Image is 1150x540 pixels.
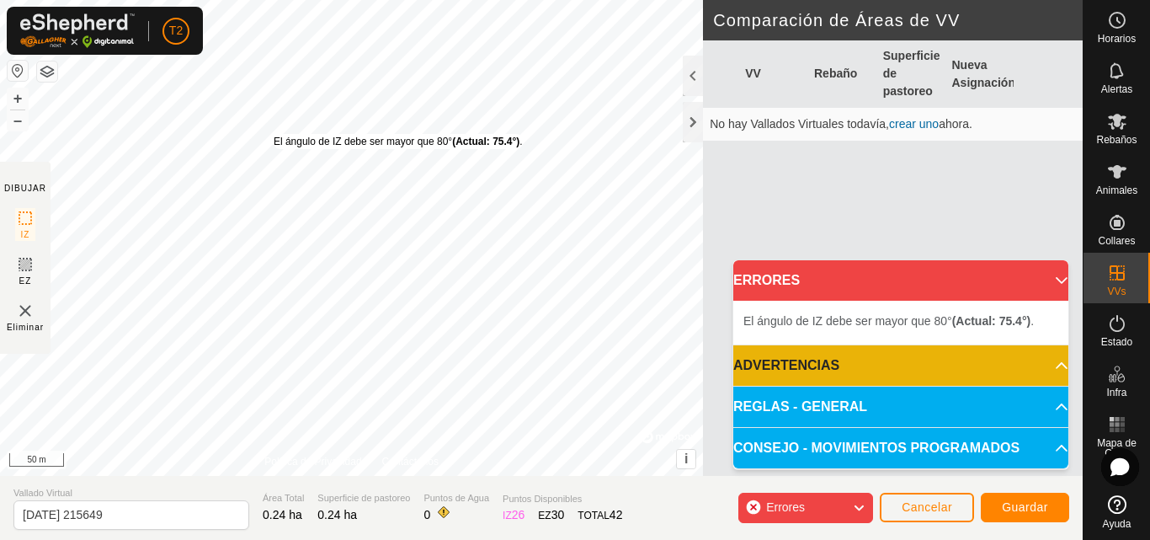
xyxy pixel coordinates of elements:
[733,428,1068,468] p-accordion-header: CONSEJO - MOVIMIENTOS PROGRAMADOS
[1103,519,1131,529] span: Ayuda
[317,491,410,505] span: Superficie de pastoreo
[889,117,939,131] a: crear uno
[1101,84,1132,94] span: Alertas
[274,134,523,149] div: El ángulo de IZ debe ser mayor que 80° .
[743,314,1034,328] span: El ángulo de IZ debe ser mayor que 80° .
[733,356,839,376] span: ADVERTENCIAS
[8,61,28,81] button: Restablecer Mapa
[1002,500,1048,514] span: Guardar
[317,508,357,521] span: 0.24 ha
[263,508,302,521] span: 0.24 ha
[503,492,622,506] span: Puntos Disponibles
[733,345,1068,386] p-accordion-header: ADVERTENCIAS
[952,314,1031,328] b: (Actual: 75.4°)
[733,397,867,417] span: REGLAS - GENERAL
[880,493,974,522] button: Cancelar
[1096,185,1137,195] span: Animales
[21,228,30,241] span: IZ
[766,500,805,514] span: Errores
[733,387,1068,427] p-accordion-header: REGLAS - GENERAL
[1098,34,1136,44] span: Horarios
[733,301,1068,345] p-accordion-content: ERRORES
[423,491,489,505] span: Puntos de Agua
[703,108,1083,142] td: No hay Vallados Virtuales todavía, ahora.
[684,452,688,466] span: i
[423,508,430,521] span: 0
[503,506,524,524] div: IZ
[20,13,135,48] img: Logo Gallagher
[264,454,361,469] a: Política de Privacidad
[1107,286,1126,297] span: VVs
[733,260,1068,301] p-accordion-header: ERRORES
[807,40,876,108] th: Rebaño
[1106,388,1126,398] span: Infra
[677,450,695,468] button: i
[1101,337,1132,347] span: Estado
[1083,489,1150,536] a: Ayuda
[19,275,32,287] span: EZ
[13,486,249,500] span: Vallado Virtual
[713,10,1083,30] h2: Comparación de Áreas de VV
[263,491,304,505] span: Área Total
[4,182,46,195] div: DIBUJAR
[981,493,1069,522] button: Guardar
[8,110,28,131] button: –
[733,270,800,291] span: ERRORES
[1098,236,1135,246] span: Collares
[37,61,57,82] button: Capas del Mapa
[1088,438,1146,458] span: Mapa de Calor
[738,40,807,108] th: VV
[733,438,1020,458] span: CONSEJO - MOVIMIENTOS PROGRAMADOS
[578,506,622,524] div: TOTAL
[512,508,525,521] span: 26
[169,22,183,40] span: T2
[8,88,28,109] button: +
[7,321,44,334] span: Eliminar
[610,508,623,521] span: 42
[876,40,945,108] th: Superficie de pastoreo
[945,40,1014,108] th: Nueva Asignación
[15,301,35,321] img: VV
[1096,135,1137,145] span: Rebaños
[538,506,564,524] div: EZ
[382,454,439,469] a: Contáctenos
[551,508,565,521] span: 30
[902,500,952,514] span: Cancelar
[452,136,519,147] b: (Actual: 75.4°)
